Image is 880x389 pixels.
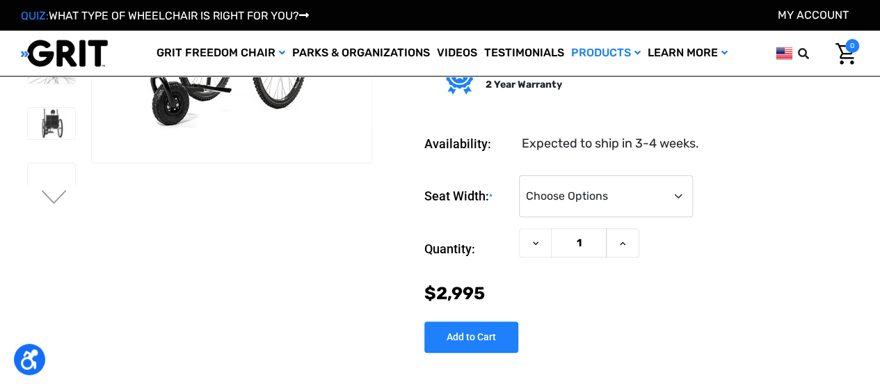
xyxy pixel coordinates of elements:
[522,134,699,153] dd: Expected to ship in 3-4 weeks.
[153,31,289,76] a: GRIT Freedom Chair
[804,39,825,68] input: Search
[424,134,512,153] dt: Availability:
[28,108,75,139] img: GRIT Freedom Chair: 3.0
[644,31,731,76] a: Learn More
[424,175,512,218] label: Seat Width:
[28,164,75,211] img: GRIT Freedom Chair: 3.0
[424,321,518,353] input: Add to Cart
[481,31,568,76] a: Testimonials
[424,283,485,303] span: $2,995
[433,31,481,76] a: Videos
[776,45,792,62] img: us.png
[485,79,561,90] strong: 2 Year Warranty
[21,9,309,22] a: QUIZ:WHAT TYPE OF WHEELCHAIR IS RIGHT FOR YOU?
[845,39,859,53] span: 0
[40,190,69,207] button: Go to slide 2 of 3
[21,39,108,68] img: GRIT All-Terrain Wheelchair and Mobility Equipment
[835,43,856,65] img: Cart
[289,31,433,76] a: Parks & Organizations
[424,228,512,270] label: Quantity:
[825,39,859,68] a: Cart with 0 items
[778,8,849,22] a: Account
[445,60,474,95] img: Grit freedom
[568,31,644,76] a: Products
[21,9,49,22] span: QUIZ:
